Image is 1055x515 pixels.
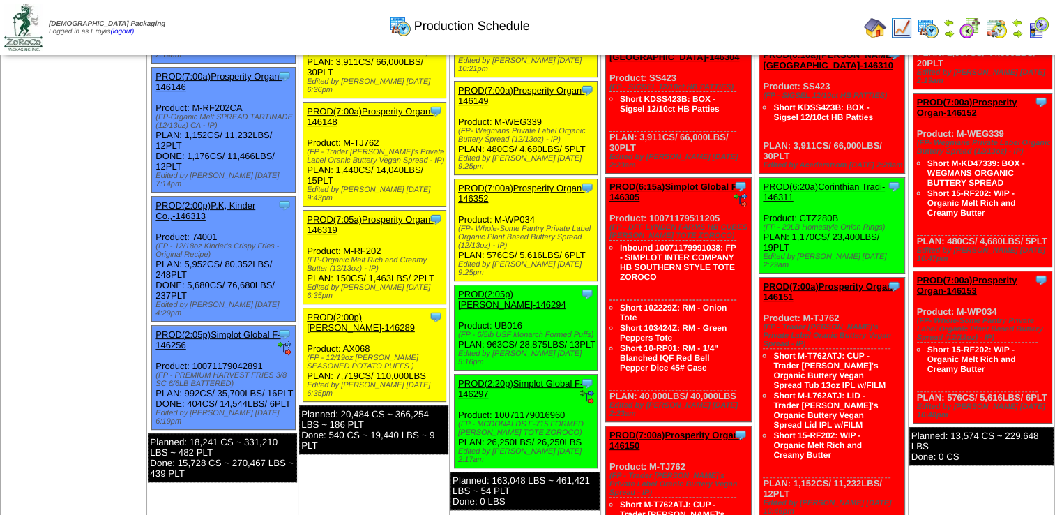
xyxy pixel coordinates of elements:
[917,97,1017,118] a: PROD(7:00a)Prosperity Organ-146152
[909,427,1054,465] div: Planned: 13,574 CS ~ 229,648 LBS Done: 0 CS
[278,198,291,212] img: Tooltip
[609,430,742,451] a: PROD(7:00a)Prosperity Organ-146150
[1012,17,1023,28] img: arrowleft.gif
[458,85,584,106] a: PROD(7:00a)Prosperity Organ-146149
[913,94,1052,267] div: Product: M-WEG339 PLAN: 480CS / 4,680LBS / 5PLT
[307,283,446,300] div: Edited by [PERSON_NAME] [DATE] 6:35pm
[763,253,904,269] div: Edited by [PERSON_NAME] [DATE] 2:29am
[303,308,446,402] div: Product: AX068 PLAN: 7,719CS / 110,000LBS
[49,20,165,36] span: Logged in as Erojas
[734,428,747,442] img: Tooltip
[155,113,294,130] div: (FP-Organic Melt SPREAD TARTINADE (12/13oz) CA - IP)
[864,17,886,39] img: home.gif
[943,17,955,28] img: arrowleft.gif
[155,371,294,388] div: (FP - PREMIUM HARVEST FRIES 3/8 SC 6/6LB BATTERED)
[917,403,1052,419] div: Edited by [PERSON_NAME] [DATE] 10:48pm
[455,82,598,175] div: Product: M-WEG339 PLAN: 480CS / 4,680LBS / 5PLT
[609,472,751,497] div: (FP - Trader [PERSON_NAME]'s Private Label Oranic Buttery Vegan Spread - IP)
[148,433,297,482] div: Planned: 18,241 CS ~ 331,210 LBS ~ 482 PLT Done: 15,728 CS ~ 270,467 LBS ~ 439 PLT
[985,17,1008,39] img: calendarinout.gif
[1027,17,1049,39] img: calendarcustomer.gif
[609,83,751,91] div: (FP - SIGSEL 12/10ct HB PATTIES)
[763,91,904,100] div: (FP - SIGSEL 12/10ct HB PATTIES)
[609,153,751,170] div: Edited by [PERSON_NAME] [DATE] 2:23am
[620,94,720,114] a: Short KDSS423B: BOX - Sigsel 12/10ct HB Patties
[458,331,597,339] div: (FP - 6/5lb USF Monarch Formed Puffs)
[458,378,583,399] a: PROD(2:20p)Simplot Global F-146297
[773,103,873,122] a: Short KDSS423B: BOX - Sigsel 12/10ct HB Patties
[414,19,530,33] span: Production Schedule
[887,179,901,193] img: Tooltip
[580,376,594,390] img: Tooltip
[1012,28,1023,39] img: arrowright.gif
[429,212,443,226] img: Tooltip
[299,405,448,454] div: Planned: 20,484 CS ~ 366,254 LBS ~ 186 PLT Done: 540 CS ~ 19,440 LBS ~ 9 PLT
[155,329,280,350] a: PROD(2:05p)Simplot Global F-146256
[913,271,1052,424] div: Product: M-WP034 PLAN: 576CS / 5,616LBS / 6PLT
[307,381,446,398] div: Edited by [PERSON_NAME] [DATE] 6:35pm
[763,161,904,170] div: Edited by Acederstrom [DATE] 2:28am
[155,172,294,188] div: Edited by [PERSON_NAME] [DATE] 7:14pm
[455,179,598,281] div: Product: M-WP034 PLAN: 576CS / 5,616LBS / 6PLT
[155,301,294,318] div: Edited by [PERSON_NAME] [DATE] 4:29pm
[155,200,255,221] a: PROD(2:00p)P.K, Kinder Co.,-146313
[307,106,433,127] a: PROD(7:00a)Prosperity Organ-146148
[917,317,1052,342] div: (FP- Whole-Some Pantry Private Label Organic Plant Based Buttery Spread (12/13oz) - IP)
[620,343,718,373] a: Short 10-RP01: RM - 1/4" Blanched IQF Red Bell Pepper Dice 45# Case
[943,28,955,39] img: arrowright.gif
[152,197,295,322] div: Product: 74001 PLAN: 5,952CS / 80,352LBS / 248PLT DONE: 5,680CS / 76,680LBS / 237PLT
[455,285,598,371] div: Product: UB016 PLAN: 963CS / 28,875LBS / 13PLT
[763,181,885,202] a: PROD(6:20a)Corinthian Tradi-146311
[458,127,597,144] div: (FP- Wegmans Private Label Organic Buttery Spread (12/13oz) - IP)
[429,104,443,118] img: Tooltip
[429,310,443,324] img: Tooltip
[152,68,295,193] div: Product: M-RF202CA PLAN: 1,152CS / 11,232LBS / 12PLT DONE: 1,176CS / 11,466LBS / 12PLT
[580,83,594,97] img: Tooltip
[458,183,584,204] a: PROD(7:00a)Prosperity Organ-146352
[763,281,895,302] a: PROD(7:00a)Prosperity Organ-146151
[609,401,751,418] div: Edited by [PERSON_NAME] [DATE] 2:23am
[917,139,1052,156] div: (FP- Wegmans Private Label Organic Buttery Spread (12/13oz) - IP)
[1034,95,1048,109] img: Tooltip
[155,409,294,426] div: Edited by [PERSON_NAME] [DATE] 6:19pm
[605,38,751,174] div: Product: SS423 PLAN: 3,911CS / 66,000LBS / 30PLT
[580,287,594,301] img: Tooltip
[307,354,446,371] div: (FP - 12/19oz [PERSON_NAME] SEASONED POTATO PUFFS )
[458,447,597,464] div: Edited by [PERSON_NAME] [DATE] 2:17am
[609,181,740,202] a: PROD(6:15a)Simplot Global F-146305
[890,17,913,39] img: line_graph.gif
[307,214,433,235] a: PROD(7:05a)Prosperity Organ-146319
[927,188,1016,218] a: Short 15-RF202: WIP - Organic Melt Rich and Creamy Butter
[458,154,597,171] div: Edited by [PERSON_NAME] [DATE] 9:25pm
[458,289,566,310] a: PROD(2:05p)[PERSON_NAME]-146294
[278,69,291,83] img: Tooltip
[773,431,862,460] a: Short 15-RF202: WIP - Organic Melt Rich and Creamy Butter
[455,375,598,468] div: Product: 10071179016960 PLAN: 26,250LBS / 26,250LBS
[887,279,901,293] img: Tooltip
[389,15,411,37] img: calendarprod.gif
[307,312,415,333] a: PROD(2:00p)[PERSON_NAME]-146289
[773,391,878,430] a: Short M-L762ATJ: LID - Trader [PERSON_NAME]'s Organic Buttery Vegan Spread Lid IPL w/FILM
[49,20,165,28] span: [DEMOGRAPHIC_DATA] Packaging
[303,211,446,304] div: Product: M-RF202 PLAN: 150CS / 1,463LBS / 2PLT
[927,345,1016,374] a: Short 15-RF202: WIP - Organic Melt Rich and Creamy Butter
[303,103,446,207] div: Product: M-TJ762 PLAN: 1,440CS / 14,040LBS / 15PLT
[307,256,446,273] div: (FP-Organic Melt Rich and Creamy Butter (12/13oz) - IP)
[458,350,597,366] div: Edited by [PERSON_NAME] [DATE] 5:16pm
[917,68,1052,85] div: Edited by [PERSON_NAME] [DATE] 2:19am
[609,223,751,240] div: (FP - DFF LYNDEN FARMS HB CUBES [PERSON_NAME] TOTE ZOROCO)
[917,275,1017,296] a: PROD(7:00a)Prosperity Organ-146153
[759,46,905,174] div: Product: SS423 PLAN: 3,911CS / 66,000LBS / 30PLT
[917,17,939,39] img: calendarprod.gif
[110,28,134,36] a: (logout)
[307,148,446,165] div: (FP - Trader [PERSON_NAME]'s Private Label Oranic Buttery Vegan Spread - IP)
[759,178,905,274] div: Product: CTZ280B PLAN: 1,170CS / 23,400LBS / 19PLT
[458,57,597,73] div: Edited by [PERSON_NAME] [DATE] 10:21pm
[155,242,294,259] div: (FP - 12/18oz Kinder's Crispy Fries - Original Recipe)
[580,390,594,404] img: ediSmall.gif
[278,327,291,341] img: Tooltip
[1034,273,1048,287] img: Tooltip
[307,186,446,202] div: Edited by [PERSON_NAME] [DATE] 9:43pm
[155,71,282,92] a: PROD(7:00a)Prosperity Organ-146146
[734,179,747,193] img: Tooltip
